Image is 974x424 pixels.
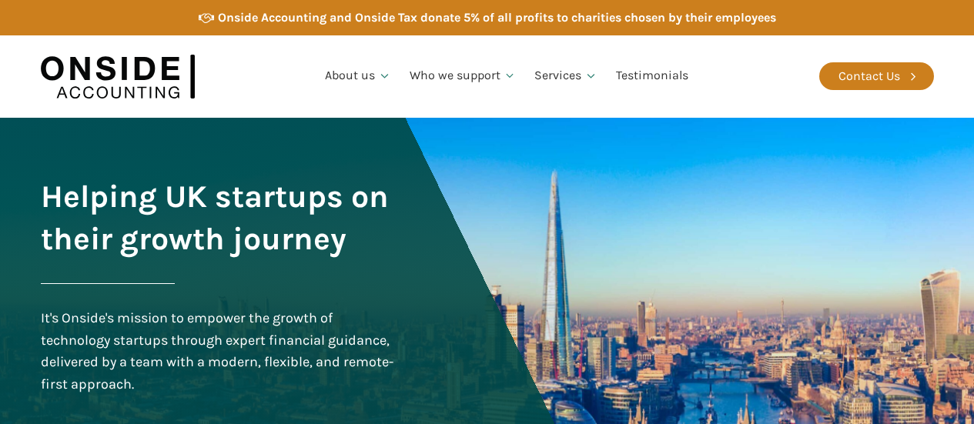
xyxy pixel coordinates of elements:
[607,50,698,102] a: Testimonials
[41,47,195,106] img: Onside Accounting
[316,50,400,102] a: About us
[819,62,934,90] a: Contact Us
[41,307,398,396] div: It's Onside's mission to empower the growth of technology startups through expert financial guida...
[41,175,398,260] h1: Helping UK startups on their growth journey
[838,66,900,86] div: Contact Us
[400,50,526,102] a: Who we support
[218,8,776,28] div: Onside Accounting and Onside Tax donate 5% of all profits to charities chosen by their employees
[525,50,607,102] a: Services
